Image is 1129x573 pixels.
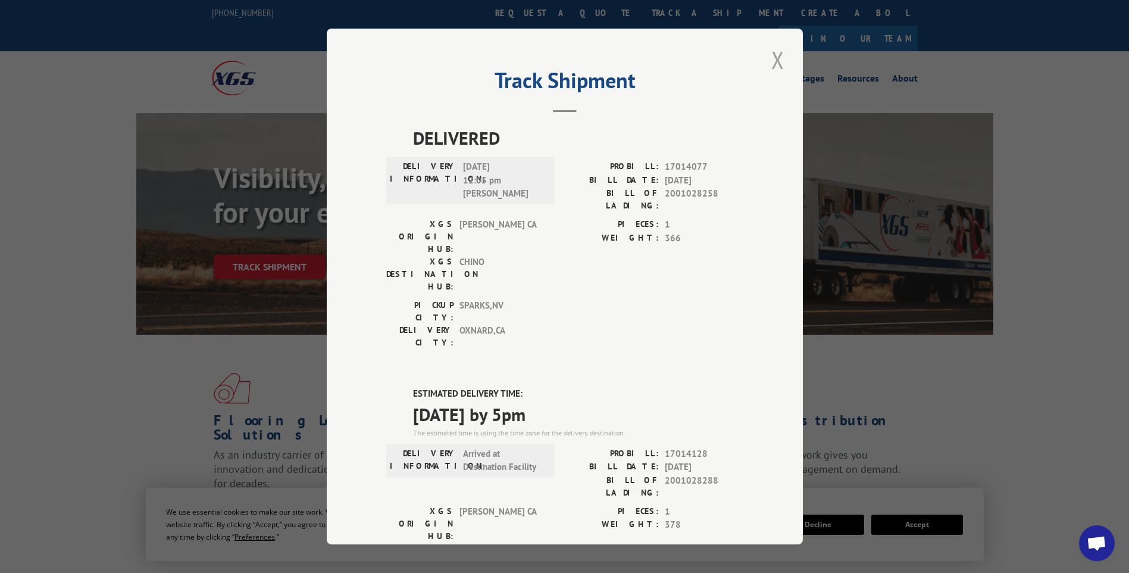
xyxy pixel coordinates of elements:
[565,218,659,232] label: PIECES:
[665,218,743,232] span: 1
[413,428,743,438] div: The estimated time is using the time zone for the delivery destination.
[665,518,743,532] span: 378
[565,174,659,188] label: BILL DATE:
[386,324,454,349] label: DELIVERY CITY:
[386,218,454,256] label: XGS ORIGIN HUB:
[768,43,788,76] button: Close modal
[459,324,540,349] span: OXNARD , CA
[565,460,659,474] label: BILL DATE:
[1079,525,1115,561] a: Open chat
[665,474,743,499] span: 2001028288
[386,505,454,543] label: XGS ORIGIN HUB:
[665,160,743,174] span: 17014077
[463,160,543,201] span: [DATE] 12:05 pm [PERSON_NAME]
[413,387,743,401] label: ESTIMATED DELIVERY TIME:
[459,218,540,256] span: [PERSON_NAME] CA
[665,447,743,461] span: 17014128
[413,124,743,151] span: DELIVERED
[665,505,743,519] span: 1
[665,187,743,212] span: 2001028258
[413,401,743,428] span: [DATE] by 5pm
[459,256,540,293] span: CHINO
[665,232,743,245] span: 366
[565,160,659,174] label: PROBILL:
[565,518,659,532] label: WEIGHT:
[463,447,543,474] span: Arrived at Destination Facility
[665,174,743,188] span: [DATE]
[386,256,454,293] label: XGS DESTINATION HUB:
[459,505,540,543] span: [PERSON_NAME] CA
[386,299,454,324] label: PICKUP CITY:
[565,474,659,499] label: BILL OF LADING:
[390,160,457,201] label: DELIVERY INFORMATION:
[565,447,659,461] label: PROBILL:
[565,505,659,519] label: PIECES:
[565,187,659,212] label: BILL OF LADING:
[390,447,457,474] label: DELIVERY INFORMATION:
[386,72,743,95] h2: Track Shipment
[459,299,540,324] span: SPARKS , NV
[665,460,743,474] span: [DATE]
[565,232,659,245] label: WEIGHT:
